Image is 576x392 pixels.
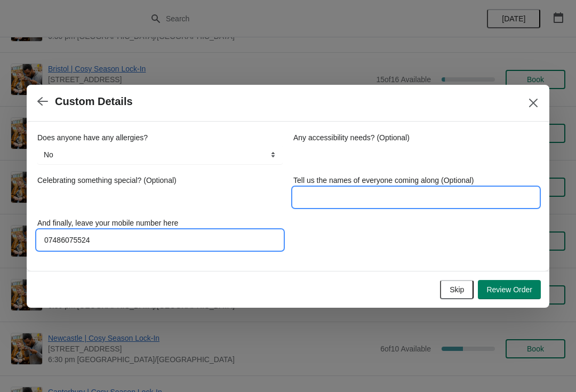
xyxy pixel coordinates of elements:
label: Celebrating something special? (Optional) [37,175,177,186]
span: Skip [450,285,464,294]
label: Does anyone have any allergies? [37,132,148,143]
label: And finally, leave your mobile number here [37,218,178,228]
button: Close [524,93,543,113]
button: Skip [440,280,474,299]
label: Any accessibility needs? (Optional) [293,132,410,143]
label: Tell us the names of everyone coming along (Optional) [293,175,474,186]
button: Review Order [478,280,541,299]
h2: Custom Details [55,95,133,108]
span: Review Order [486,285,532,294]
